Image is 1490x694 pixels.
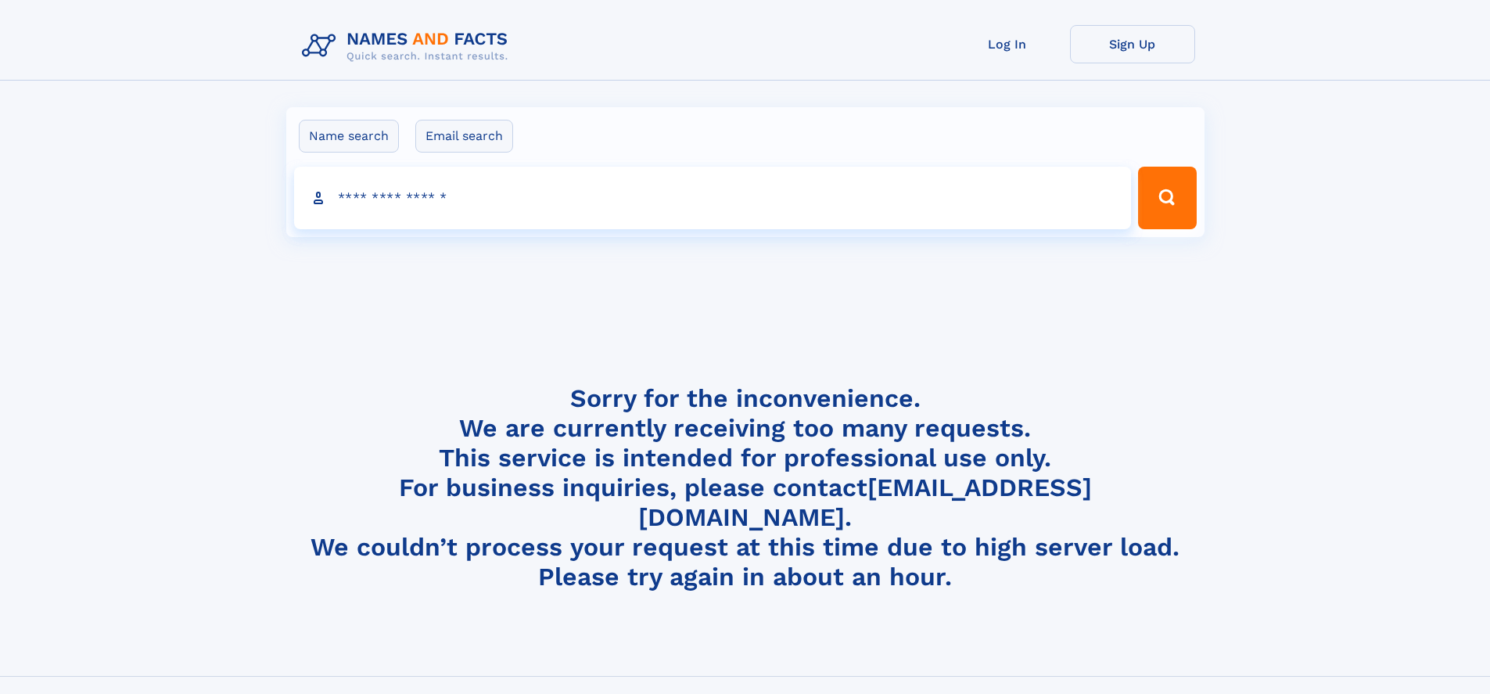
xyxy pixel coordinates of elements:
[945,25,1070,63] a: Log In
[296,383,1195,592] h4: Sorry for the inconvenience. We are currently receiving too many requests. This service is intend...
[1070,25,1195,63] a: Sign Up
[296,25,521,67] img: Logo Names and Facts
[294,167,1132,229] input: search input
[299,120,399,153] label: Name search
[415,120,513,153] label: Email search
[638,473,1092,532] a: [EMAIL_ADDRESS][DOMAIN_NAME]
[1138,167,1196,229] button: Search Button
